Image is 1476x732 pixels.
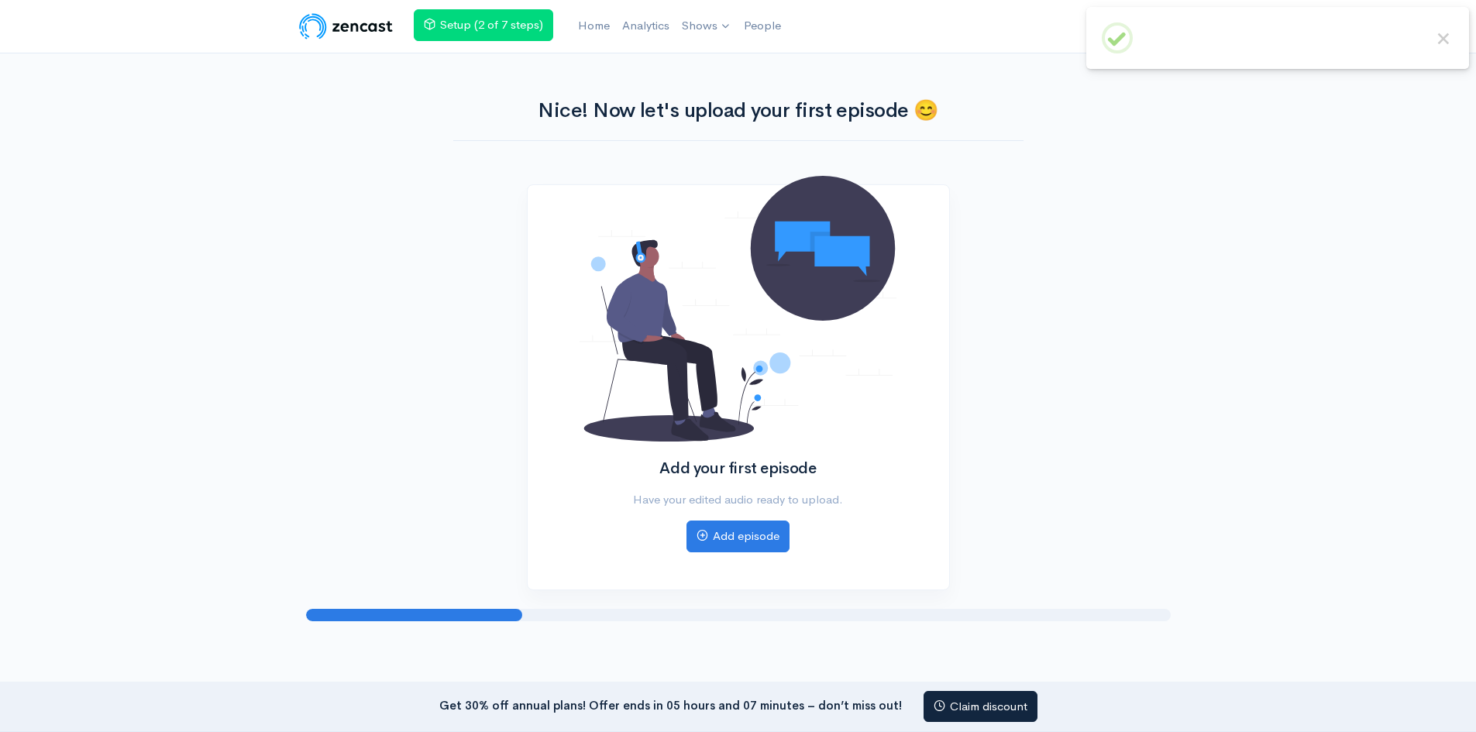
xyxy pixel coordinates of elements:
p: Have your edited audio ready to upload. [580,491,896,509]
h2: Add your first episode [580,460,896,477]
a: Claim discount [924,691,1037,723]
a: Home [572,9,616,43]
a: Help [1080,10,1135,43]
a: Add episode [686,521,790,552]
img: ZenCast Logo [297,11,395,42]
a: Shows [676,9,738,43]
a: Setup (2 of 7 steps) [414,9,553,41]
strong: Get 30% off annual plans! Offer ends in 05 hours and 07 minutes – don’t miss out! [439,697,902,712]
a: Analytics [616,9,676,43]
img: No podcasts added [580,176,896,441]
button: Close this dialog [1433,29,1454,49]
h1: Nice! Now let's upload your first episode 😊 [453,100,1024,122]
a: People [738,9,787,43]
